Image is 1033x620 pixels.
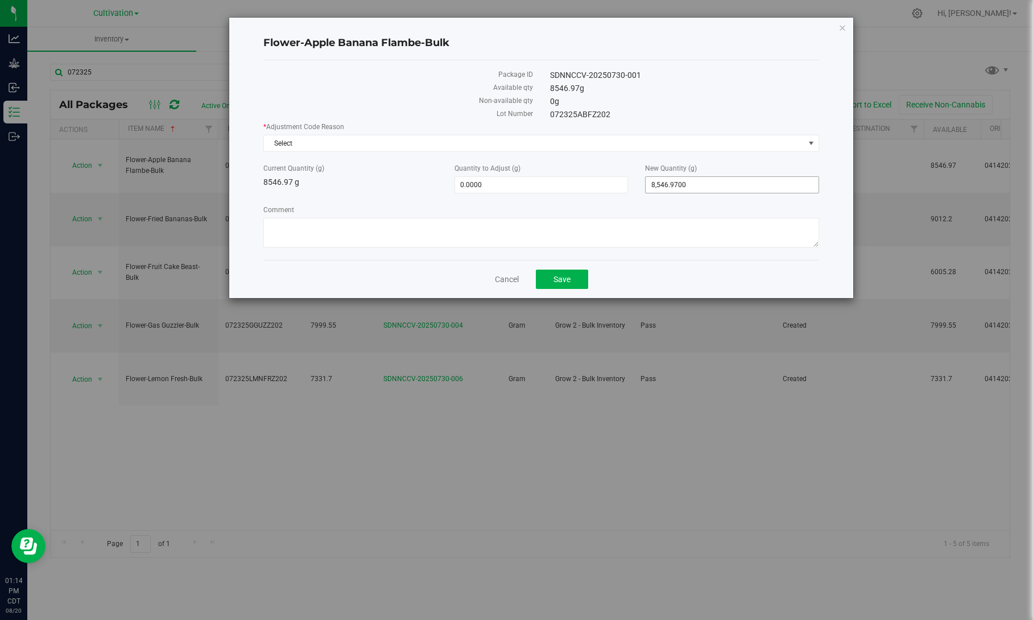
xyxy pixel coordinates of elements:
[550,84,584,93] span: 8546.97
[550,97,559,106] span: 0
[646,177,819,193] input: 8,546.9700
[263,122,819,132] label: Adjustment Code Reason
[263,36,819,51] h4: Flower-Apple Banana Flambe-Bulk
[536,270,588,289] button: Save
[263,163,437,173] label: Current Quantity (g)
[804,135,819,151] span: select
[263,82,532,93] label: Available qty
[580,84,584,93] span: g
[263,177,299,187] span: 8546.97 g
[454,163,629,173] label: Quantity to Adjust (g)
[645,163,819,173] label: New Quantity (g)
[495,274,519,285] a: Cancel
[542,109,828,121] div: 072325ABFZ202
[263,109,532,119] label: Lot Number
[263,69,532,80] label: Package ID
[455,177,628,193] input: 0.0000
[542,69,828,81] div: SDNNCCV-20250730-001
[264,135,804,151] span: Select
[11,529,46,563] iframe: Resource center
[263,96,532,106] label: Non-available qty
[263,205,819,215] label: Comment
[555,97,559,106] span: g
[553,275,571,284] span: Save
